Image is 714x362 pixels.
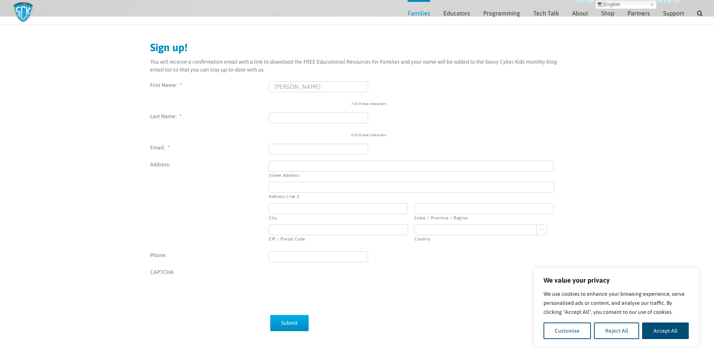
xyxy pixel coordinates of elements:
span: Educators [443,10,470,16]
label: City [269,214,408,221]
label: Country [414,236,554,242]
img: en [598,2,604,8]
span: Partners [627,10,650,16]
span: Shop [601,10,614,16]
button: Reject All [594,322,639,339]
span: About [572,10,588,16]
span: Programming [483,10,520,16]
label: State / Province / Region [414,214,554,221]
input: Submit [270,315,309,331]
p: We value your privacy [543,276,689,285]
label: Street Address [269,172,554,178]
div: 7 of 25 max characters [351,95,614,106]
label: Address Line 2 [269,193,554,199]
p: We use cookies to enhance your browsing experience, serve personalised ads or content, and analys... [543,289,689,316]
label: CAPTCHA [150,268,268,276]
span: Support [663,10,684,16]
span: Families [408,10,430,16]
div: 0 of 25 max characters [351,126,614,138]
label: Last Name: [150,113,268,120]
h2: Sign up! [150,42,564,53]
label: Address: [150,161,268,169]
iframe: reCAPTCHA [268,268,383,298]
em: You will receive a confirmation email with a link to download the FREE Educational Resources for ... [150,59,557,73]
label: ZIP / Postal Code [269,236,408,242]
button: Accept All [642,322,689,339]
span: Tech Talk [533,10,559,16]
button: Customise [543,322,591,339]
img: Savvy Cyber Kids Logo [11,2,35,23]
label: Email: [150,144,268,152]
label: Phone: [150,251,268,259]
label: First Name: [150,81,268,89]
